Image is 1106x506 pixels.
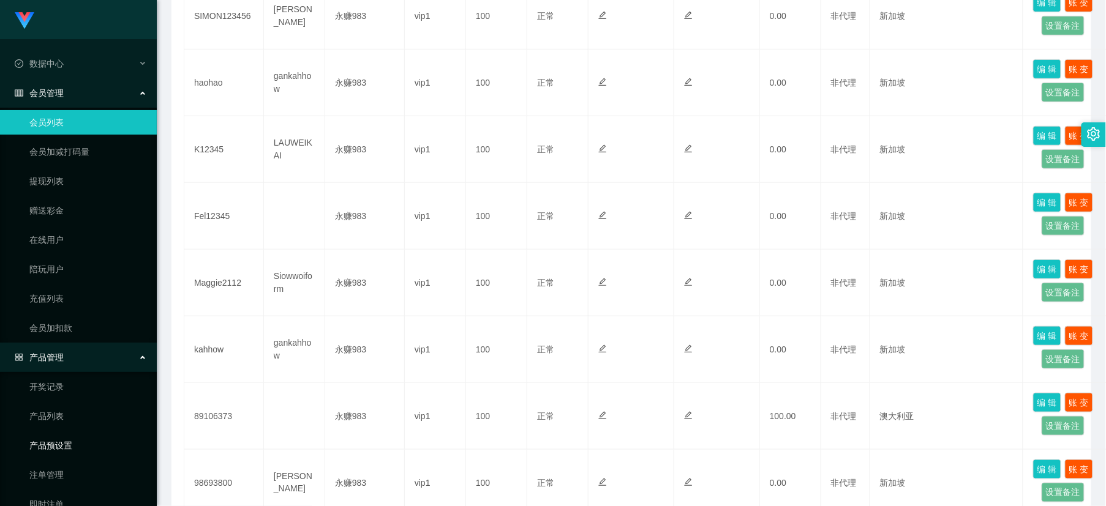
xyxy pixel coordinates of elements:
button: 设置备注 [1042,483,1085,502]
a: 产品预设置 [29,433,147,458]
td: 新加坡 [870,250,1023,316]
button: 设置备注 [1042,349,1085,369]
td: 100 [466,50,527,116]
td: vip1 [405,183,466,250]
span: 正常 [537,278,554,288]
td: 0.00 [760,316,821,383]
td: 100 [466,116,527,183]
i: 图标: edit [598,78,607,86]
i: 图标: edit [684,211,693,220]
button: 账 变 [1065,259,1093,279]
td: 永赚983 [325,116,405,183]
button: 账 变 [1065,393,1093,412]
button: 设置备注 [1042,283,1085,302]
td: 新加坡 [870,116,1023,183]
a: 开奖记录 [29,374,147,399]
td: vip1 [405,116,466,183]
td: 100 [466,250,527,316]
td: kahhow [184,316,264,383]
td: 0.00 [760,116,821,183]
a: 会员列表 [29,110,147,135]
span: 会员管理 [15,88,64,98]
button: 设置备注 [1042,83,1085,102]
td: 100 [466,383,527,450]
a: 会员加减打码量 [29,140,147,164]
i: 图标: edit [684,78,693,86]
span: 数据中心 [15,59,64,69]
span: 非代理 [831,478,857,488]
i: 图标: edit [598,211,607,220]
td: Maggie2112 [184,250,264,316]
td: 永赚983 [325,316,405,383]
span: 正常 [537,211,554,221]
td: 澳大利亚 [870,383,1023,450]
i: 图标: edit [598,344,607,353]
button: 编 辑 [1033,193,1061,212]
td: 新加坡 [870,50,1023,116]
span: 正常 [537,478,554,488]
button: 账 变 [1065,459,1093,479]
span: 非代理 [831,344,857,354]
a: 赠送彩金 [29,198,147,223]
i: 图标: setting [1087,127,1100,141]
button: 编 辑 [1033,59,1061,79]
button: 编 辑 [1033,459,1061,479]
td: Siowwoiform [264,250,325,316]
td: 100.00 [760,383,821,450]
i: 图标: edit [684,411,693,420]
span: 非代理 [831,78,857,87]
a: 会员加扣款 [29,316,147,340]
a: 在线用户 [29,228,147,252]
td: 0.00 [760,250,821,316]
td: 0.00 [760,183,821,250]
td: 89106373 [184,383,264,450]
span: 非代理 [831,144,857,154]
td: 新加坡 [870,316,1023,383]
td: Fel12345 [184,183,264,250]
a: 产品列表 [29,404,147,428]
button: 设置备注 [1042,216,1085,236]
td: 新加坡 [870,183,1023,250]
td: 永赚983 [325,383,405,450]
button: 账 变 [1065,126,1093,146]
i: 图标: check-circle-o [15,59,23,68]
i: 图标: appstore-o [15,353,23,362]
span: 正常 [537,411,554,421]
span: 正常 [537,11,554,21]
span: 非代理 [831,11,857,21]
td: K12345 [184,116,264,183]
span: 正常 [537,78,554,87]
i: 图标: edit [598,478,607,486]
td: LAUWEIKAI [264,116,325,183]
a: 充值列表 [29,286,147,311]
span: 非代理 [831,411,857,421]
button: 设置备注 [1042,149,1085,169]
span: 正常 [537,144,554,154]
i: 图标: edit [684,11,693,20]
i: 图标: edit [598,144,607,153]
i: 图标: table [15,89,23,97]
img: logo.9652507e.png [15,12,34,29]
a: 提现列表 [29,169,147,193]
button: 设置备注 [1042,16,1085,35]
td: 永赚983 [325,50,405,116]
button: 编 辑 [1033,393,1061,412]
td: 100 [466,316,527,383]
i: 图标: edit [684,278,693,286]
td: vip1 [405,316,466,383]
button: 账 变 [1065,59,1093,79]
td: vip1 [405,50,466,116]
span: 非代理 [831,211,857,221]
button: 设置备注 [1042,416,1085,436]
i: 图标: edit [684,344,693,353]
td: vip1 [405,250,466,316]
td: gankahhow [264,50,325,116]
i: 图标: edit [684,478,693,486]
td: vip1 [405,383,466,450]
a: 注单管理 [29,463,147,487]
span: 产品管理 [15,352,64,362]
i: 图标: edit [598,278,607,286]
td: haohao [184,50,264,116]
span: 正常 [537,344,554,354]
button: 编 辑 [1033,326,1061,346]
